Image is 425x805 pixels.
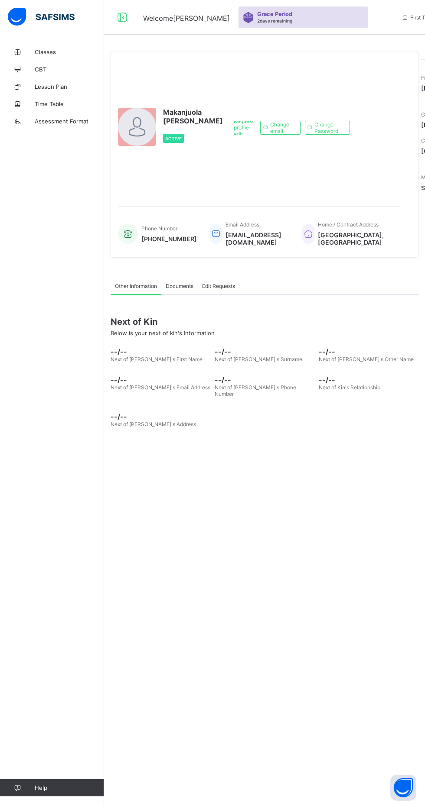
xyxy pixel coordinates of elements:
[215,375,314,384] span: --/--
[8,8,75,26] img: safsims
[111,421,196,427] span: Next of [PERSON_NAME]'s Address
[257,11,292,17] span: Grace Period
[166,283,193,289] span: Documents
[115,283,157,289] span: Other Information
[143,14,230,23] span: Welcome [PERSON_NAME]
[111,330,215,336] span: Below is your next of kin's Information
[314,121,343,134] span: Change Password
[319,384,380,391] span: Next of Kin's Relationship
[111,347,210,356] span: --/--
[163,108,223,125] span: Makanjuola [PERSON_NAME]
[35,784,104,791] span: Help
[111,356,203,362] span: Next of [PERSON_NAME]'s First Name
[390,775,416,801] button: Open asap
[35,66,104,73] span: CBT
[111,384,210,391] span: Next of [PERSON_NAME]'s Email Address
[215,384,296,397] span: Next of [PERSON_NAME]'s Phone Number
[270,121,294,134] span: Change email
[35,83,104,90] span: Lesson Plan
[215,347,314,356] span: --/--
[35,118,104,125] span: Assessment Format
[319,347,418,356] span: --/--
[165,136,182,141] span: Active
[111,317,418,327] span: Next of Kin
[202,283,235,289] span: Edit Requests
[111,375,210,384] span: --/--
[215,356,302,362] span: Next of [PERSON_NAME]'s Surname
[35,48,104,55] span: Classes
[318,231,392,246] span: [GEOGRAPHIC_DATA], [GEOGRAPHIC_DATA]
[257,18,292,23] span: 2 days remaining
[226,221,259,228] span: Email Address
[234,118,254,137] span: Request profile edit
[243,12,254,23] img: sticker-purple.71386a28dfed39d6af7621340158ba97.svg
[111,412,210,421] span: --/--
[141,225,177,232] span: Phone Number
[35,100,104,107] span: Time Table
[226,231,289,246] span: [EMAIL_ADDRESS][DOMAIN_NAME]
[319,375,418,384] span: --/--
[141,235,197,242] span: [PHONE_NUMBER]
[319,356,414,362] span: Next of [PERSON_NAME]'s Other Name
[318,221,379,228] span: Home / Contract Address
